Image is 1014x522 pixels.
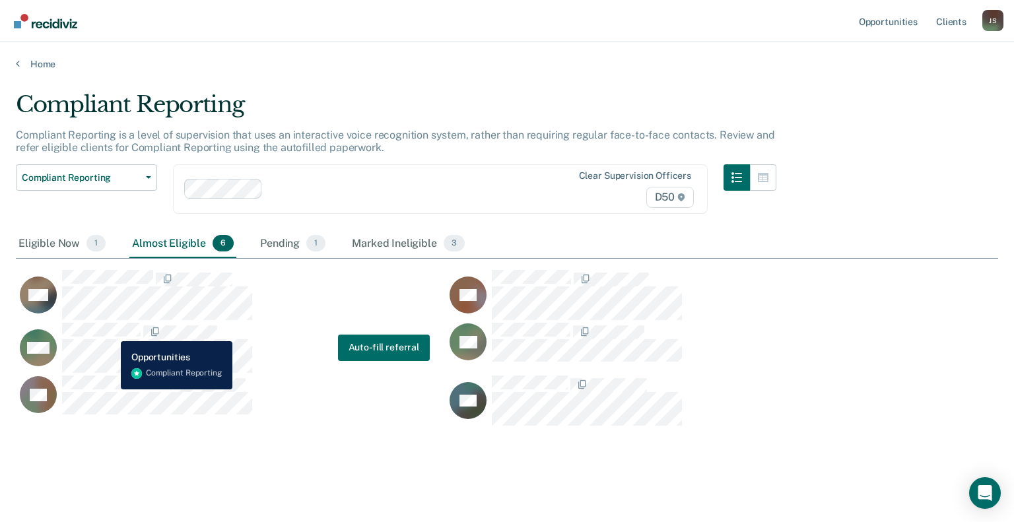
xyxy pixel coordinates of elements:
[446,269,875,322] div: CaseloadOpportunityCell-00660877
[982,10,1003,31] button: Profile dropdown button
[444,235,465,252] span: 3
[16,164,157,191] button: Compliant Reporting
[14,14,77,28] img: Recidiviz
[446,322,875,375] div: CaseloadOpportunityCell-00668119
[16,129,774,154] p: Compliant Reporting is a level of supervision that uses an interactive voice recognition system, ...
[257,230,328,259] div: Pending1
[646,187,694,208] span: D50
[86,235,106,252] span: 1
[16,269,446,322] div: CaseloadOpportunityCell-00660554
[349,230,467,259] div: Marked Ineligible3
[16,58,998,70] a: Home
[969,477,1001,509] div: Open Intercom Messenger
[16,375,446,428] div: CaseloadOpportunityCell-00666778
[338,335,430,361] a: Navigate to form link
[982,10,1003,31] div: J S
[129,230,236,259] div: Almost Eligible6
[22,172,141,183] span: Compliant Reporting
[306,235,325,252] span: 1
[16,322,446,375] div: CaseloadOpportunityCell-00578134
[579,170,691,181] div: Clear supervision officers
[16,230,108,259] div: Eligible Now1
[338,335,430,361] button: Auto-fill referral
[446,375,875,428] div: CaseloadOpportunityCell-00365504
[16,91,776,129] div: Compliant Reporting
[213,235,234,252] span: 6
